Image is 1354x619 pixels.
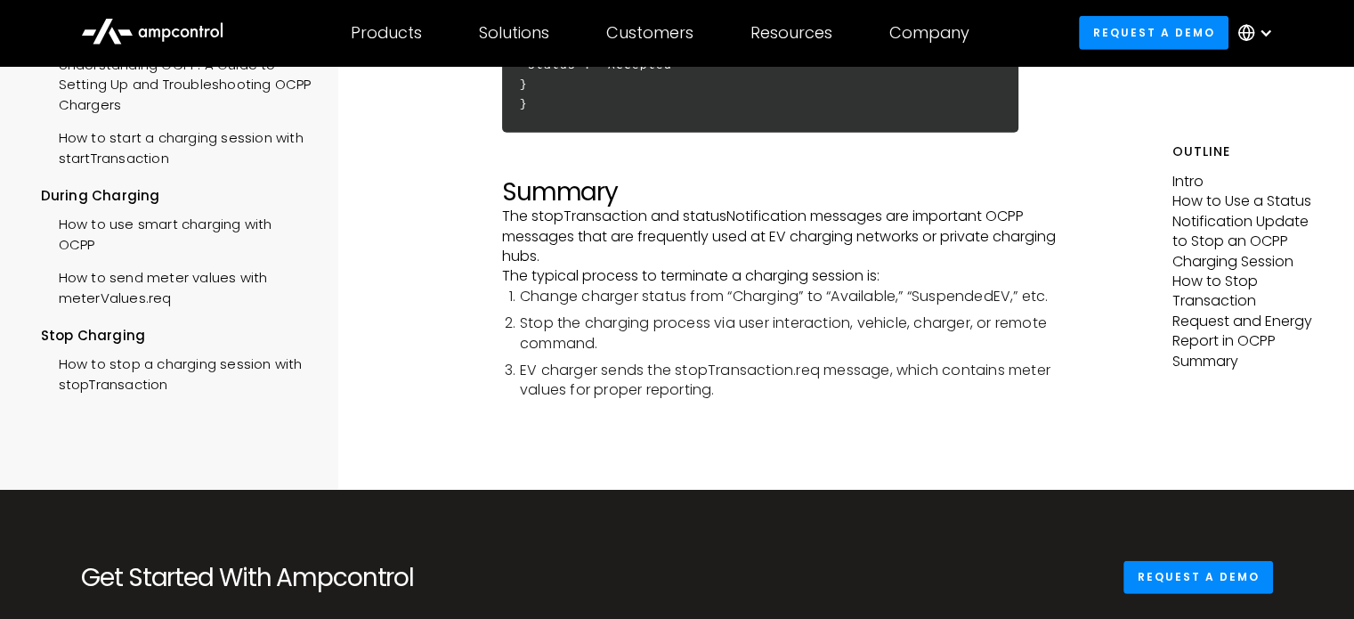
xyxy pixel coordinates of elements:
li: Stop the charging process via user interaction, vehicle, charger, or remote command. [520,314,1076,354]
a: How to send meter values with meterValues.req [41,259,312,313]
li: EV charger sends the stopTransaction.req message, which contains meter values for proper reporting. [520,361,1076,401]
li: Change charger status from “Charging” to “Available,” “SuspendedEV,” etc. [520,287,1076,306]
div: Customers [606,23,693,43]
a: How to use smart charging with OCPP [41,206,312,259]
div: Resources [750,23,832,43]
p: The typical process to terminate a charging session is: [502,266,1076,286]
div: Company [889,23,969,43]
div: Solutions [479,23,549,43]
a: Request a demo [1079,16,1228,49]
div: Products [351,23,422,43]
a: Understanding OCPP: A Guide to Setting Up and Troubleshooting OCPP Chargers [41,46,312,119]
p: ‍ [502,137,1076,157]
h2: Get Started With Ampcontrol [81,563,454,593]
div: Stop Charging [41,326,312,346]
div: During Charging [41,186,312,206]
h2: Summary [502,177,1076,208]
h5: Outline [1172,143,1314,161]
p: Intro [1172,172,1314,191]
p: ‍ [502,157,1076,176]
p: How to Use a Status Notification Update to Stop an OCPP Charging Session [1172,191,1314,272]
p: Summary [1172,352,1314,371]
a: Request a demo [1123,561,1273,594]
a: How to start a charging session with startTransaction [41,119,312,173]
p: The stopTransaction and statusNotification messages are important OCPP messages that are frequent... [502,207,1076,266]
a: How to stop a charging session with stopTransaction [41,346,312,399]
p: How to Stop Transaction Request and Energy Report in OCPP [1172,272,1314,352]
